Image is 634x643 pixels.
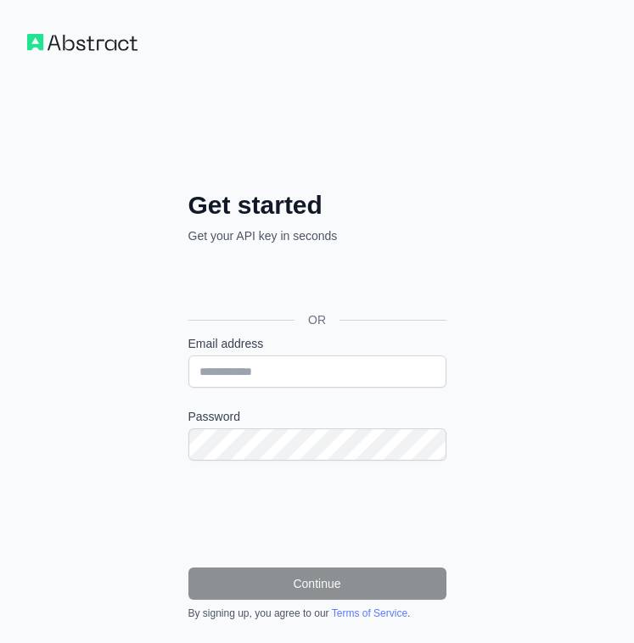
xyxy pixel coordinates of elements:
[180,263,452,300] iframe: Sign in with Google Button
[188,408,446,425] label: Password
[188,607,446,620] div: By signing up, you agree to our .
[27,34,137,51] img: Workflow
[188,568,446,600] button: Continue
[188,481,446,547] iframe: reCAPTCHA
[188,335,446,352] label: Email address
[295,311,339,328] span: OR
[188,227,446,244] p: Get your API key in seconds
[332,607,407,619] a: Terms of Service
[188,190,446,221] h2: Get started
